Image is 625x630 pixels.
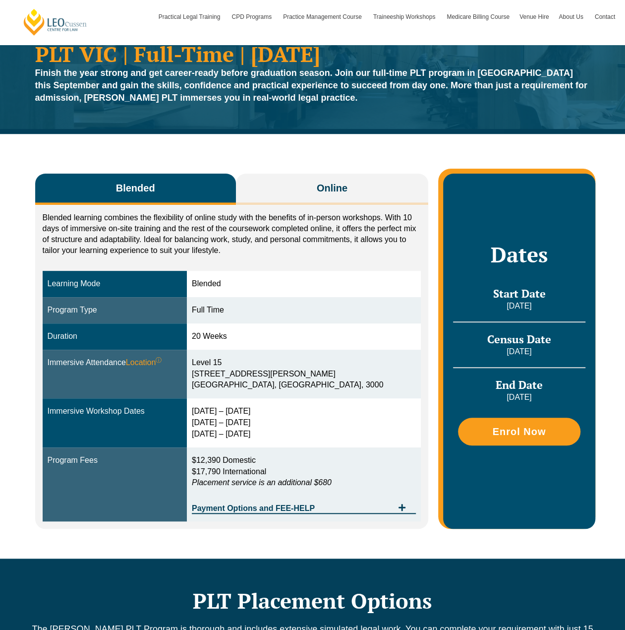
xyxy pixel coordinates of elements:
[442,2,514,31] a: Medicare Billing Course
[35,68,587,103] strong: Finish the year strong and get career-ready before graduation season. Join our full-time PLT prog...
[154,2,227,31] a: Practical Legal Training
[192,305,416,316] div: Full Time
[48,406,182,417] div: Immersive Workshop Dates
[317,181,347,195] span: Online
[514,2,554,31] a: Venue Hire
[116,181,155,195] span: Blended
[43,212,421,256] p: Blended learning combines the flexibility of online study with the benefits of in-person workshop...
[48,305,182,316] div: Program Type
[192,504,393,512] span: Payment Options and FEE-HELP
[192,331,416,342] div: 20 Weeks
[48,455,182,466] div: Program Fees
[590,2,620,31] a: Contact
[453,346,585,357] p: [DATE]
[192,357,416,391] div: Level 15 [STREET_ADDRESS][PERSON_NAME] [GEOGRAPHIC_DATA], [GEOGRAPHIC_DATA], 3000
[192,456,256,464] span: $12,390 Domestic
[126,357,162,369] span: Location
[22,8,88,36] a: [PERSON_NAME] Centre for Law
[35,174,429,529] div: Tabs. Open items with Enter or Space, close with Escape and navigate using the Arrow keys.
[192,478,332,487] em: Placement service is an additional $680
[35,43,590,64] h1: PLT VIC | Full-Time | [DATE]
[368,2,442,31] a: Traineeship Workshops
[192,467,266,476] span: $17,790 International
[487,332,551,346] span: Census Date
[496,378,543,392] span: End Date
[48,357,182,369] div: Immersive Attendance
[453,392,585,403] p: [DATE]
[453,301,585,312] p: [DATE]
[192,406,416,440] div: [DATE] – [DATE] [DATE] – [DATE] [DATE] – [DATE]
[30,588,595,613] h2: PLT Placement Options
[192,278,416,290] div: Blended
[48,331,182,342] div: Duration
[554,2,589,31] a: About Us
[493,286,545,301] span: Start Date
[48,278,182,290] div: Learning Mode
[156,357,162,364] sup: ⓘ
[453,242,585,267] h2: Dates
[278,2,368,31] a: Practice Management Course
[492,427,546,437] span: Enrol Now
[227,2,278,31] a: CPD Programs
[458,418,580,445] a: Enrol Now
